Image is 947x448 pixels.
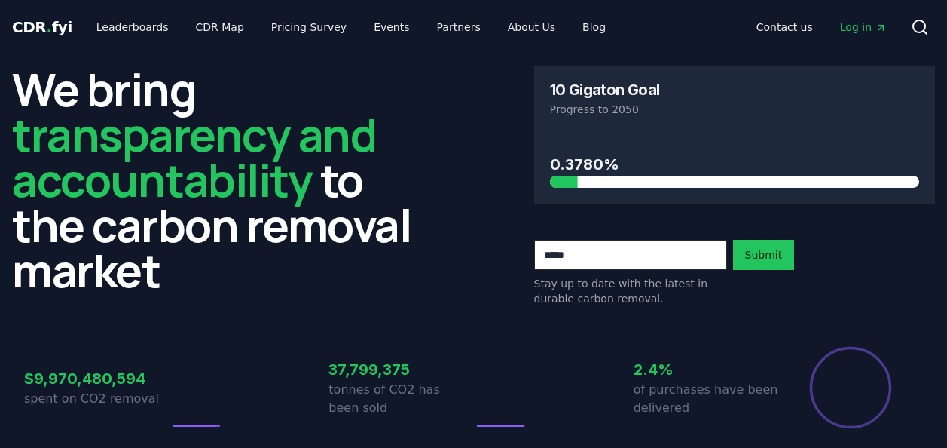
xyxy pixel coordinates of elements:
[328,358,473,381] h3: 37,799,375
[184,14,256,41] a: CDR Map
[744,14,899,41] nav: Main
[12,103,376,210] span: transparency and accountability
[12,18,72,36] span: CDR fyi
[259,14,359,41] a: Pricing Survey
[84,14,181,41] a: Leaderboards
[496,14,567,41] a: About Us
[328,381,473,417] p: tonnes of CO2 has been sold
[744,14,825,41] a: Contact us
[24,390,169,408] p: spent on CO2 removal
[634,381,778,417] p: of purchases have been delivered
[12,66,414,293] h2: We bring to the carbon removal market
[425,14,493,41] a: Partners
[828,14,899,41] a: Log in
[12,17,72,38] a: CDR.fyi
[534,276,727,306] p: Stay up to date with the latest in durable carbon removal.
[634,358,778,381] h3: 2.4%
[570,14,618,41] a: Blog
[24,367,169,390] h3: $9,970,480,594
[84,14,618,41] nav: Main
[840,20,887,35] span: Log in
[733,240,795,270] button: Submit
[550,102,920,117] p: Progress to 2050
[362,14,421,41] a: Events
[550,153,920,176] h3: 0.3780%
[47,18,52,36] span: .
[808,345,893,430] div: Percentage of sales delivered
[550,82,660,97] h3: 10 Gigaton Goal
